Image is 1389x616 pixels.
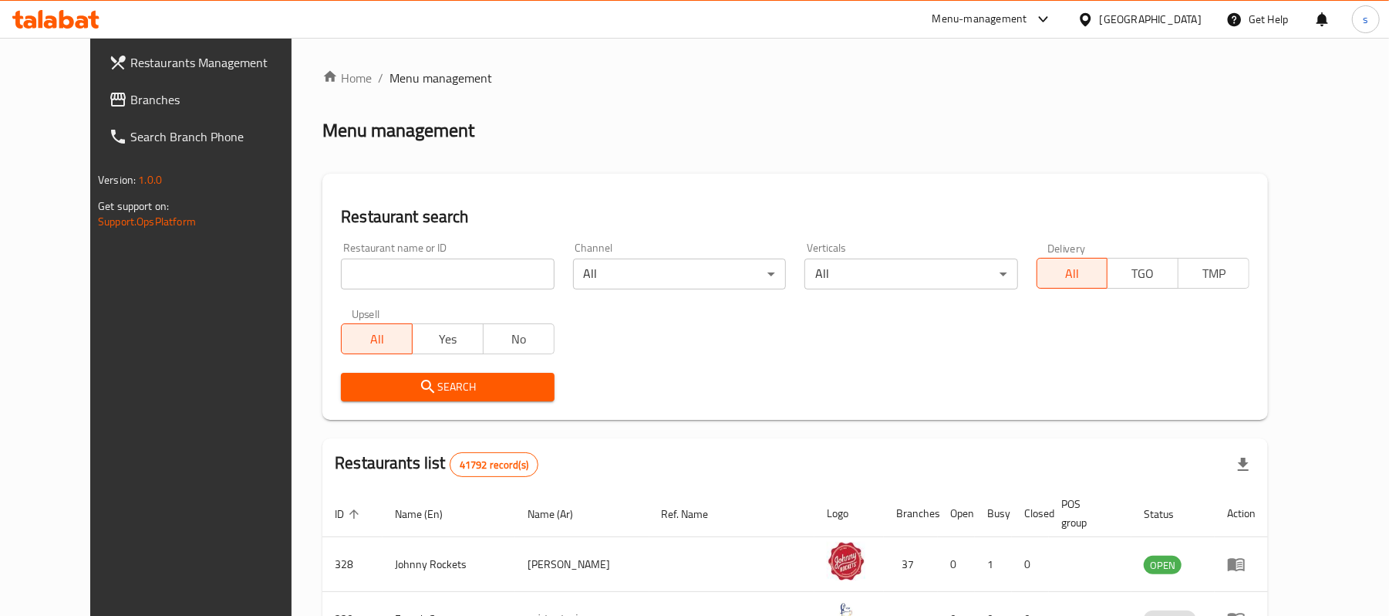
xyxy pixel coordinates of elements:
[1178,258,1249,289] button: TMP
[1047,242,1086,253] label: Delivery
[341,323,413,354] button: All
[96,81,322,118] a: Branches
[975,537,1012,592] td: 1
[938,490,975,537] th: Open
[378,69,383,87] li: /
[884,490,938,537] th: Branches
[1012,537,1049,592] td: 0
[341,205,1249,228] h2: Restaurant search
[412,323,484,354] button: Yes
[450,458,538,472] span: 41792 record(s)
[827,542,865,580] img: Johnny Rockets
[450,452,538,477] div: Total records count
[348,328,406,350] span: All
[1100,11,1202,28] div: [GEOGRAPHIC_DATA]
[335,452,538,477] h2: Restaurants list
[98,212,196,232] a: Support.OpsPlatform
[938,537,975,592] td: 0
[490,328,548,350] span: No
[1144,505,1194,523] span: Status
[1144,557,1182,574] span: OPEN
[1012,490,1049,537] th: Closed
[383,537,515,592] td: Johnny Rockets
[804,259,1017,289] div: All
[1061,495,1113,532] span: POS group
[322,537,383,592] td: 328
[138,170,162,190] span: 1.0.0
[1185,262,1243,285] span: TMP
[814,490,884,537] th: Logo
[395,505,463,523] span: Name (En)
[1225,446,1262,483] div: Export file
[341,373,554,401] button: Search
[884,537,938,592] td: 37
[96,44,322,81] a: Restaurants Management
[662,505,729,523] span: Ref. Name
[322,69,1268,87] nav: breadcrumb
[341,259,554,289] input: Search for restaurant name or ID..
[1107,258,1178,289] button: TGO
[130,127,310,146] span: Search Branch Phone
[130,90,310,109] span: Branches
[528,505,593,523] span: Name (Ar)
[573,259,786,289] div: All
[98,196,169,216] span: Get support on:
[352,308,380,319] label: Upsell
[483,323,555,354] button: No
[1363,11,1368,28] span: s
[335,505,364,523] span: ID
[96,118,322,155] a: Search Branch Phone
[389,69,492,87] span: Menu management
[322,118,474,143] h2: Menu management
[419,328,477,350] span: Yes
[515,537,649,592] td: [PERSON_NAME]
[130,53,310,72] span: Restaurants Management
[1227,555,1256,574] div: Menu
[1037,258,1108,289] button: All
[932,10,1027,29] div: Menu-management
[322,69,372,87] a: Home
[1215,490,1268,537] th: Action
[1144,556,1182,574] div: OPEN
[98,170,136,190] span: Version:
[975,490,1012,537] th: Busy
[1043,262,1102,285] span: All
[353,377,541,397] span: Search
[1114,262,1172,285] span: TGO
